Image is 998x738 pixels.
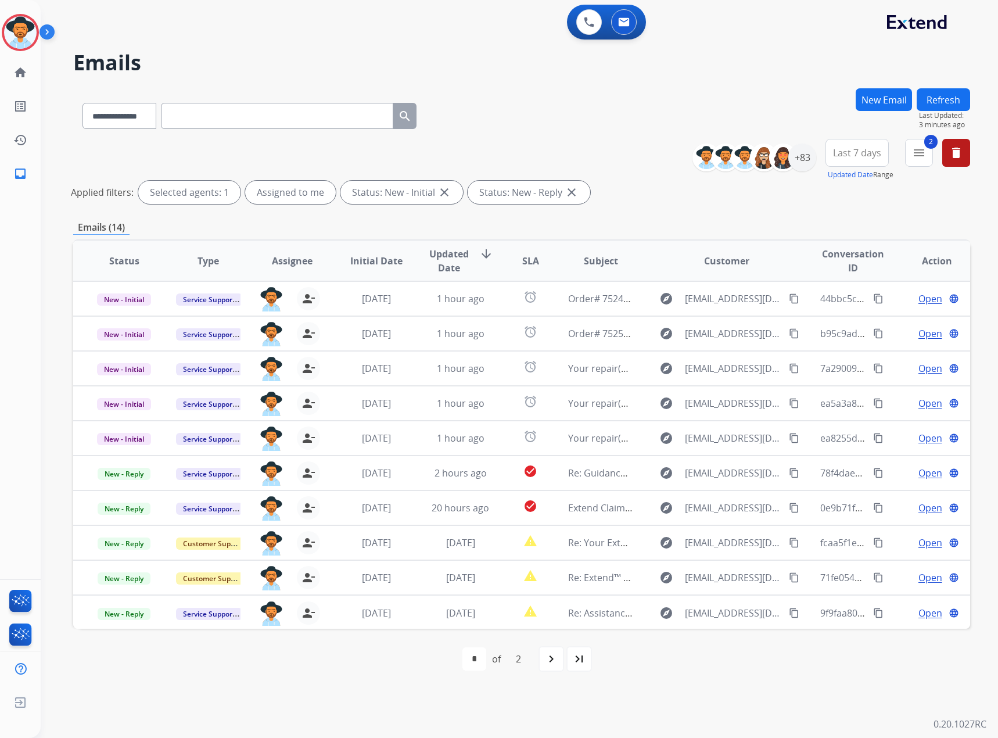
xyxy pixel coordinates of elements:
[918,361,942,375] span: Open
[820,432,993,445] span: ea8255d3-f6cf-49f4-a885-99e5a55b8a6a
[176,538,252,550] span: Customer Support
[820,501,996,514] span: 0e9b71f0-d893-4cbd-878c-a7f6709844aa
[176,398,242,410] span: Service Support
[301,571,315,585] mat-icon: person_remove
[949,572,959,583] mat-icon: language
[437,362,484,375] span: 1 hour ago
[260,531,283,556] img: agent-avatar
[437,327,484,340] span: 1 hour ago
[544,652,558,666] mat-icon: navigate_next
[949,503,959,513] mat-icon: language
[659,536,673,550] mat-icon: explore
[828,170,893,180] span: Range
[685,396,783,410] span: [EMAIL_ADDRESS][DOMAIN_NAME]
[13,167,27,181] mat-icon: inbox
[523,604,537,618] mat-icon: report_problem
[362,362,391,375] span: [DATE]
[98,608,150,620] span: New - Reply
[507,647,530,671] div: 2
[873,572,884,583] mat-icon: content_copy
[565,185,579,199] mat-icon: close
[260,357,283,381] img: agent-avatar
[362,536,391,549] span: [DATE]
[789,503,799,513] mat-icon: content_copy
[949,293,959,304] mat-icon: language
[446,571,475,584] span: [DATE]
[789,572,799,583] mat-icon: content_copy
[428,247,470,275] span: Updated Date
[446,607,475,619] span: [DATE]
[301,466,315,480] mat-icon: person_remove
[789,538,799,548] mat-icon: content_copy
[97,398,151,410] span: New - Initial
[659,571,673,585] mat-icon: explore
[685,466,783,480] span: [EMAIL_ADDRESS][DOMAIN_NAME]
[362,432,391,445] span: [DATE]
[176,503,242,515] span: Service Support
[568,397,690,410] span: Your repair(s) have shipped
[260,427,283,451] img: agent-avatar
[949,363,959,374] mat-icon: language
[918,292,942,306] span: Open
[109,254,139,268] span: Status
[437,432,484,445] span: 1 hour ago
[301,292,315,306] mat-icon: person_remove
[260,322,283,346] img: agent-avatar
[685,292,783,306] span: [EMAIL_ADDRESS][DOMAIN_NAME]
[685,606,783,620] span: [EMAIL_ADDRESS][DOMAIN_NAME]
[492,652,501,666] div: of
[924,135,938,149] span: 2
[97,363,151,375] span: New - Initial
[873,328,884,339] mat-icon: content_copy
[73,220,130,235] p: Emails (14)
[568,362,690,375] span: Your repair(s) have shipped
[568,571,878,584] span: Re: Extend™ Claims - Time to Get Your Replacement: Let’s go shopping!
[789,328,799,339] mat-icon: content_copy
[918,431,942,445] span: Open
[949,538,959,548] mat-icon: language
[468,181,590,204] div: Status: New - Reply
[260,601,283,626] img: agent-avatar
[523,360,537,374] mat-icon: alarm
[176,608,242,620] span: Service Support
[176,293,242,306] span: Service Support
[685,327,783,341] span: [EMAIL_ADDRESS][DOMAIN_NAME]
[918,327,942,341] span: Open
[301,396,315,410] mat-icon: person_remove
[659,466,673,480] mat-icon: explore
[949,608,959,618] mat-icon: language
[820,292,998,305] span: 44bbc5ce-9df9-4534-a112-e56ab0d821ac
[362,571,391,584] span: [DATE]
[659,431,673,445] mat-icon: explore
[260,392,283,416] img: agent-avatar
[659,396,673,410] mat-icon: explore
[301,536,315,550] mat-icon: person_remove
[522,254,539,268] span: SLA
[301,361,315,375] mat-icon: person_remove
[820,362,996,375] span: 7a29009b-4ae7-4047-82eb-9a50ebe5ffc0
[949,398,959,409] mat-icon: language
[905,139,933,167] button: 2
[820,397,995,410] span: ea5a3a85-f116-42c3-9ee3-f96a939d788d
[659,361,673,375] mat-icon: explore
[873,538,884,548] mat-icon: content_copy
[919,111,970,120] span: Last Updated:
[873,468,884,478] mat-icon: content_copy
[272,254,313,268] span: Assignee
[98,503,150,515] span: New - Reply
[873,608,884,618] mat-icon: content_copy
[260,461,283,486] img: agent-avatar
[568,536,717,549] span: Re: Your Extend claim is approved
[685,501,783,515] span: [EMAIL_ADDRESS][DOMAIN_NAME]
[584,254,618,268] span: Subject
[523,395,537,409] mat-icon: alarm
[659,292,673,306] mat-icon: explore
[301,501,315,515] mat-icon: person_remove
[435,467,487,479] span: 2 hours ago
[886,241,970,281] th: Action
[873,433,884,443] mat-icon: content_copy
[479,247,493,261] mat-icon: arrow_downward
[789,468,799,478] mat-icon: content_copy
[918,606,942,620] span: Open
[437,185,451,199] mat-icon: close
